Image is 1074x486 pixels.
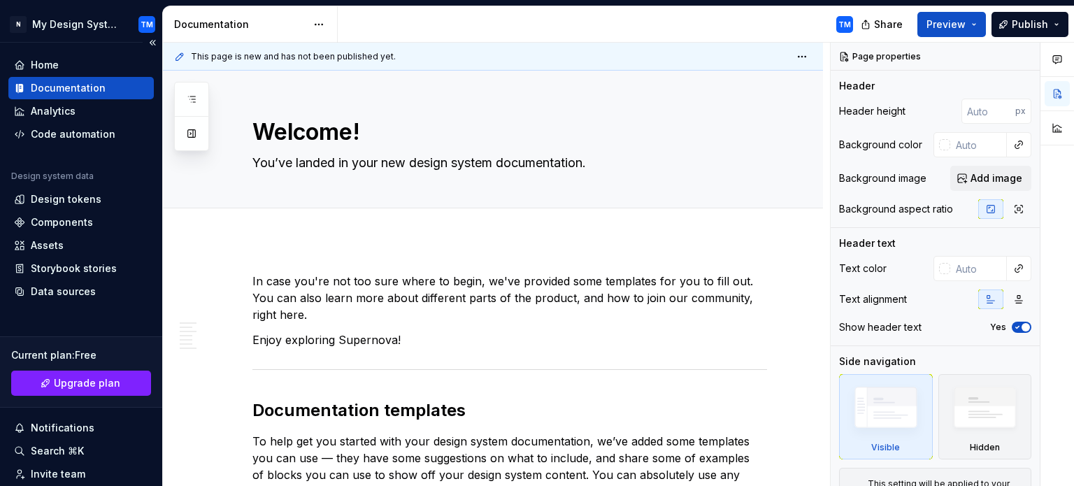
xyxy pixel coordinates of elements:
a: Design tokens [8,188,154,210]
span: Add image [971,171,1022,185]
span: Preview [926,17,966,31]
div: Analytics [31,104,76,118]
button: Add image [950,166,1031,191]
a: Home [8,54,154,76]
div: Header [839,79,875,93]
a: Code automation [8,123,154,145]
a: Upgrade plan [11,371,151,396]
a: Storybook stories [8,257,154,280]
div: Background color [839,138,922,152]
h2: Documentation templates [252,399,767,422]
input: Auto [950,256,1007,281]
button: Share [854,12,912,37]
div: Show header text [839,320,922,334]
div: Assets [31,238,64,252]
textarea: Welcome! [250,115,764,149]
div: Header text [839,236,896,250]
button: Notifications [8,417,154,439]
button: Search ⌘K [8,440,154,462]
a: Analytics [8,100,154,122]
div: Header height [839,104,905,118]
div: Home [31,58,59,72]
div: TM [838,19,851,30]
div: Documentation [31,81,106,95]
span: This page is new and has not been published yet. [191,51,396,62]
div: Design tokens [31,192,101,206]
p: px [1015,106,1026,117]
input: Auto [961,99,1015,124]
a: Documentation [8,77,154,99]
div: Search ⌘K [31,444,84,458]
button: Collapse sidebar [143,33,162,52]
span: Upgrade plan [54,376,120,390]
button: Preview [917,12,986,37]
div: Text color [839,262,887,276]
div: Hidden [970,442,1000,453]
span: Share [874,17,903,31]
p: Enjoy exploring Supernova! [252,331,767,348]
button: NMy Design SystemTM [3,9,159,39]
div: TM [141,19,153,30]
textarea: You’ve landed in your new design system documentation. [250,152,764,174]
div: Visible [839,374,933,459]
div: Text alignment [839,292,907,306]
div: Side navigation [839,355,916,369]
a: Data sources [8,280,154,303]
span: Publish [1012,17,1048,31]
div: Invite team [31,467,85,481]
div: My Design System [32,17,122,31]
div: Components [31,215,93,229]
div: Current plan : Free [11,348,151,362]
div: Documentation [174,17,306,31]
a: Invite team [8,463,154,485]
div: Storybook stories [31,262,117,276]
a: Components [8,211,154,234]
div: Hidden [938,374,1032,459]
div: Data sources [31,285,96,299]
div: Background aspect ratio [839,202,953,216]
a: Assets [8,234,154,257]
div: Design system data [11,171,94,182]
div: Background image [839,171,926,185]
div: Notifications [31,421,94,435]
div: Visible [871,442,900,453]
p: In case you're not too sure where to begin, we've provided some templates for you to fill out. Yo... [252,273,767,323]
div: Code automation [31,127,115,141]
button: Publish [991,12,1068,37]
div: N [10,16,27,33]
label: Yes [990,322,1006,333]
input: Auto [950,132,1007,157]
